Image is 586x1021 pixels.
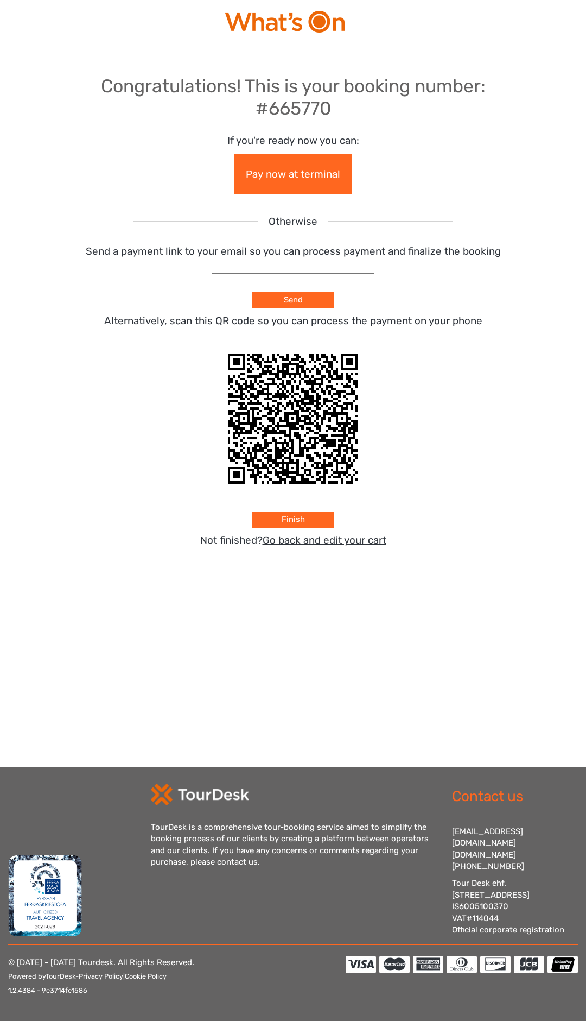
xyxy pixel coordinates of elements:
[225,11,345,33] img: What's On
[452,925,564,935] a: Official corporate registration
[125,972,167,980] a: Cookie Policy
[263,534,386,546] a: Go back and edit your cart
[234,154,352,194] a: Pay now at terminal
[252,292,334,308] button: Send
[46,972,75,980] a: TourDesk
[452,878,578,936] div: Tour Desk ehf. [STREET_ADDRESS] IS6005100370 VAT#114044
[8,986,87,994] small: 1.2.4384 - 9e3714fe1586
[79,132,507,200] p: If you're ready now you can:
[79,972,123,980] a: Privacy Policy
[79,312,507,330] p: Alternatively, scan this QR code so you can process the payment on your phone
[452,826,578,873] div: [EMAIL_ADDRESS][DOMAIN_NAME] [PHONE_NUMBER]
[252,512,334,527] button: Finish
[79,343,507,495] div: https://checkout.tourdesk.is/HandleOrder/Info/665770/3158fd3369ae6948a529b20d08100b06
[79,75,507,119] h1: Congratulations! This is your booking number: #665770
[452,850,516,860] a: [DOMAIN_NAME]
[79,243,507,260] p: Send a payment link to your email so you can process payment and finalize the booking
[346,956,578,973] img: accepted cards
[151,822,436,868] div: TourDesk is a comprehensive tour-booking service aimed to simplify the booking process of our cli...
[258,215,328,228] span: Otherwise
[8,855,82,936] img: fms.png
[8,972,167,980] small: Powered by - |
[452,788,578,805] h2: Contact us
[217,343,369,495] img: wCirzfxDCPn+AAAAABJRU5ErkJggg==
[8,956,194,998] p: © [DATE] - [DATE] Tourdesk. All Rights Reserved.
[151,784,249,805] img: td-logo-white.png
[79,532,507,549] p: Not finished?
